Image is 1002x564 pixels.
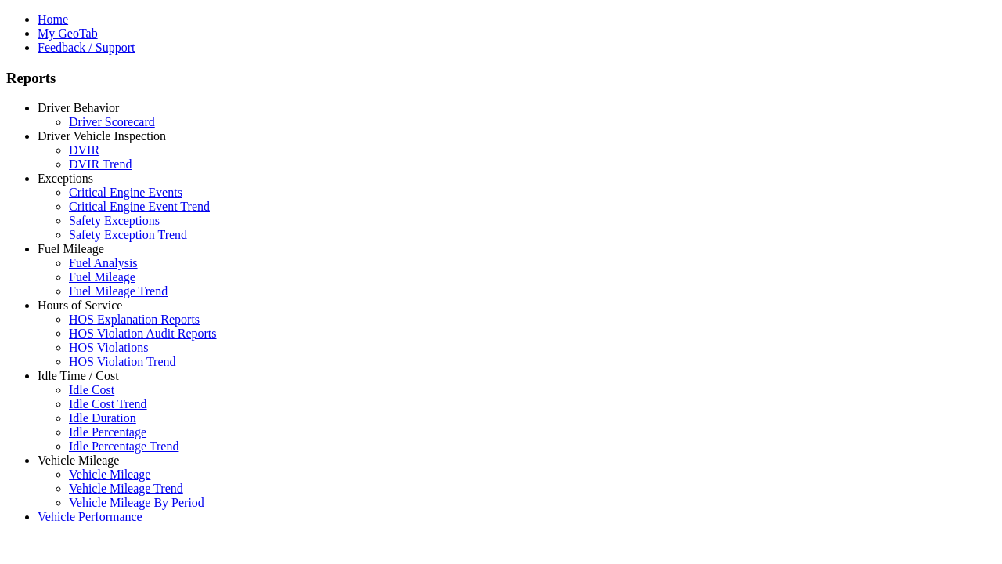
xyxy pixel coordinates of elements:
a: Vehicle Mileage [69,468,150,481]
a: HOS Violations [69,341,148,354]
a: HOS Violation Trend [69,355,176,368]
a: Idle Cost [69,383,114,396]
a: Idle Cost Trend [69,397,147,410]
a: Critical Engine Event Trend [69,200,210,213]
a: Vehicle Mileage [38,454,119,467]
a: Idle Percentage [69,425,146,439]
a: Fuel Mileage [69,270,135,284]
a: Idle Duration [69,411,136,425]
a: Fuel Mileage Trend [69,284,168,298]
a: DVIR [69,143,99,157]
h3: Reports [6,70,996,87]
a: DVIR Trend [69,157,132,171]
a: Safety Exceptions [69,214,160,227]
a: Driver Behavior [38,101,119,114]
a: Hours of Service [38,298,122,312]
a: Vehicle Mileage By Period [69,496,204,509]
a: HOS Violation Audit Reports [69,327,217,340]
a: My GeoTab [38,27,98,40]
a: Fuel Analysis [69,256,138,269]
a: Critical Engine Events [69,186,182,199]
a: Idle Time / Cost [38,369,119,382]
a: Exceptions [38,172,93,185]
a: Safety Exception Trend [69,228,187,241]
a: Feedback / Support [38,41,135,54]
a: Vehicle Mileage Trend [69,482,183,495]
a: Fuel Mileage [38,242,104,255]
a: Driver Scorecard [69,115,155,128]
a: Idle Percentage Trend [69,439,178,453]
a: Vehicle Performance [38,510,142,523]
a: HOS Explanation Reports [69,313,200,326]
a: Home [38,13,68,26]
a: Driver Vehicle Inspection [38,129,166,143]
